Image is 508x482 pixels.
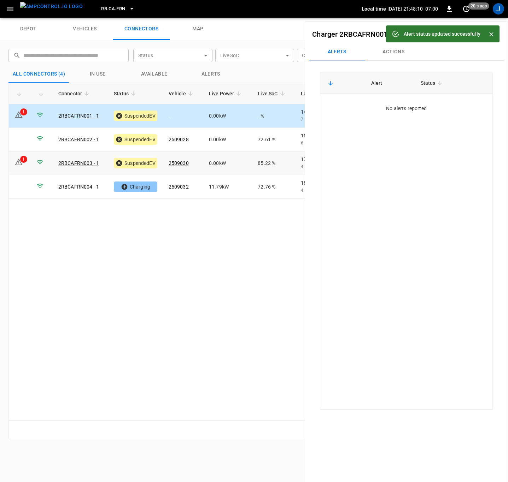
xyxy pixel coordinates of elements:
div: SuspendedEV [114,134,157,145]
a: Charger 2RBCAFRN001 [312,30,387,38]
div: SuspendedEV [114,158,157,168]
span: Live Power [209,89,244,98]
span: 4 hours ago [301,164,325,169]
td: 0.00 kW [203,151,252,175]
a: connectors [113,18,170,40]
span: 4 hours ago [301,188,325,193]
button: Alerts [309,43,365,60]
a: 2509028 [169,137,189,142]
td: - [163,104,203,128]
button: Alerts [182,66,239,83]
span: Status [421,79,445,87]
div: 1 [20,156,27,163]
p: Local time [362,5,386,12]
button: All Connectors (4) [8,66,69,83]
p: 14:42 [301,108,356,115]
span: Connector [58,89,91,98]
p: 18:00 [301,179,356,186]
a: vehicles [57,18,113,40]
a: 2RBCAFRN003 - 1 [58,160,99,166]
div: Alert status updated successfully [404,28,480,40]
a: 2RBCAFRN004 - 1 [58,184,99,190]
a: 2509030 [169,160,189,166]
span: 7 hours ago [301,117,325,122]
td: 0.00 kW [203,128,252,151]
div: 1 [20,108,27,115]
button: set refresh interval [461,3,472,14]
button: Available [126,66,182,83]
a: 2RBCAFRN001 - 1 [58,113,99,119]
p: [DATE] 21:48:10 -07:00 [387,5,438,12]
span: Live SoC [258,89,287,98]
div: Charging [114,182,157,192]
span: 20 s ago [468,2,489,10]
p: 15:49 [301,132,356,139]
td: - % [252,104,295,128]
td: 72.61 % [252,128,295,151]
td: 85.22 % [252,151,295,175]
div: Connectors submenus tabs [309,43,504,60]
span: Status [114,89,138,98]
button: RB.CA.FRN [98,2,137,16]
div: No alerts reported [332,105,481,112]
span: 6 hours ago [301,141,325,145]
td: 11.79 kW [203,175,252,199]
td: 72.76 % [252,175,295,199]
img: ampcontrol.io logo [20,2,83,11]
th: Alert [366,72,415,94]
a: 2RBCAFRN002 - 1 [58,137,99,142]
button: in use [69,66,126,83]
td: 0.00 kW [203,104,252,128]
div: SuspendedEV [114,111,157,121]
a: map [170,18,226,40]
span: Vehicle [169,89,195,98]
h6: - [312,29,429,40]
span: Last Session Start [301,89,352,98]
p: 17:30 [301,156,356,163]
div: profile-icon [493,3,504,14]
span: RB.CA.FRN [101,5,125,13]
a: 2509032 [169,184,189,190]
button: Close [486,29,497,40]
button: Actions [365,43,422,60]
